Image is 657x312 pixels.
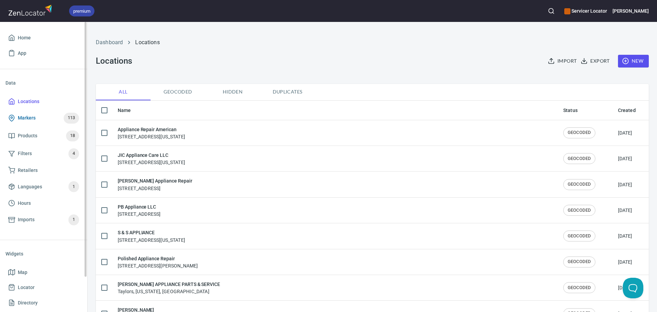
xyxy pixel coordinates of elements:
[118,203,160,217] div: [STREET_ADDRESS]
[618,259,632,265] div: [DATE]
[209,88,256,96] span: Hidden
[118,255,198,262] h6: Polished Appliance Repair
[66,132,79,140] span: 18
[69,5,94,16] div: premium
[564,259,595,265] span: GEOCODED
[118,126,185,133] h6: Appliance Repair American
[5,109,82,127] a: Markers113
[18,283,35,292] span: Locator
[69,8,94,15] span: premium
[118,177,192,191] div: [STREET_ADDRESS]
[5,265,82,280] a: Map
[618,129,632,136] div: [DATE]
[5,163,82,178] a: Retailers
[582,57,609,65] span: Export
[564,181,595,188] span: GEOCODED
[18,49,26,58] span: App
[613,7,649,15] h6: [PERSON_NAME]
[613,101,649,120] th: Created
[5,46,82,61] a: App
[5,196,82,211] a: Hours
[264,88,311,96] span: Duplicates
[96,39,123,46] a: Dashboard
[5,94,82,109] a: Locations
[118,203,160,211] h6: PB Appliance LLC
[18,166,38,175] span: Retailers
[18,215,35,224] span: Imports
[118,177,192,185] h6: [PERSON_NAME] Appliance Repair
[618,55,649,67] button: New
[118,280,220,288] h6: [PERSON_NAME] APPLIANCE PARTS & SERVICE
[564,129,595,136] span: GEOCODED
[544,3,559,18] button: Search
[18,199,31,208] span: Hours
[100,88,146,96] span: All
[118,229,185,236] h6: S & S APPLIANCE
[5,295,82,311] a: Directory
[96,56,132,66] h3: Locations
[618,155,632,162] div: [DATE]
[618,233,632,239] div: [DATE]
[623,57,643,65] span: New
[5,145,82,163] a: Filters4
[5,246,82,262] li: Widgets
[618,181,632,188] div: [DATE]
[564,155,595,162] span: GEOCODED
[5,30,82,46] a: Home
[68,150,79,158] span: 4
[546,55,579,67] button: Import
[112,101,558,120] th: Name
[549,57,577,65] span: Import
[135,39,159,46] a: Locations
[564,207,595,214] span: GEOCODED
[18,268,27,277] span: Map
[68,183,79,191] span: 1
[96,38,649,47] nav: breadcrumb
[118,151,185,166] div: [STREET_ADDRESS][US_STATE]
[5,280,82,295] a: Locator
[5,211,82,229] a: Imports1
[564,7,607,15] h6: Servicer Locator
[618,207,632,214] div: [DATE]
[118,229,185,243] div: [STREET_ADDRESS][US_STATE]
[64,114,79,122] span: 113
[579,55,612,67] button: Export
[18,114,36,122] span: Markers
[564,233,595,239] span: GEOCODED
[118,126,185,140] div: [STREET_ADDRESS][US_STATE]
[118,280,220,295] div: Taylors, [US_STATE], [GEOGRAPHIC_DATA]
[5,178,82,196] a: Languages1
[118,255,198,269] div: [STREET_ADDRESS][PERSON_NAME]
[5,75,82,91] li: Data
[623,278,643,298] iframe: Help Scout Beacon - Open
[18,299,38,307] span: Directory
[618,284,632,291] div: [DATE]
[68,216,79,224] span: 1
[18,97,39,106] span: Locations
[5,127,82,145] a: Products18
[613,3,649,18] button: [PERSON_NAME]
[564,3,607,18] div: Manage your apps
[564,8,570,14] button: color-CE600E
[18,132,37,140] span: Products
[558,101,613,120] th: Status
[118,151,185,159] h6: JIC Appliance Care LLC
[564,285,595,291] span: GEOCODED
[18,34,31,42] span: Home
[8,3,54,17] img: zenlocator
[155,88,201,96] span: Geocoded
[18,149,32,158] span: Filters
[18,183,42,191] span: Languages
